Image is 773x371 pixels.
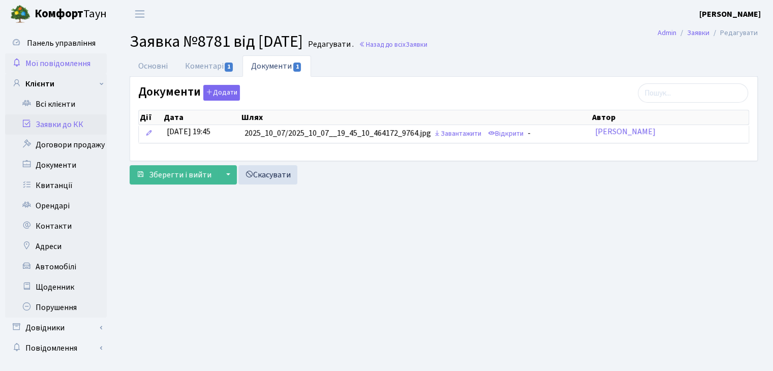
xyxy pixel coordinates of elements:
th: Дата [163,110,240,125]
span: Заявки [406,40,427,49]
a: Документи [242,55,311,77]
a: [PERSON_NAME] [699,8,761,20]
a: Панель управління [5,33,107,53]
span: Заявка №8781 від [DATE] [130,30,303,53]
a: Довідники [5,318,107,338]
a: Додати [201,83,240,101]
a: Всі клієнти [5,94,107,114]
a: Завантажити [431,126,484,142]
small: Редагувати . [306,40,354,49]
a: Контакти [5,216,107,236]
input: Пошук... [638,83,748,103]
a: Мої повідомлення [5,53,107,74]
a: Повідомлення [5,338,107,358]
a: Заявки до КК [5,114,107,135]
span: - [528,128,531,139]
span: Зберегти і вийти [149,169,211,180]
button: Зберегти і вийти [130,165,218,184]
a: Квитанції [5,175,107,196]
a: Відкрити [485,126,526,142]
th: Автор [591,110,749,125]
a: Документи [5,155,107,175]
span: Таун [35,6,107,23]
a: Коментарі [176,55,242,77]
th: Дії [139,110,163,125]
img: logo.png [10,4,30,24]
button: Документи [203,85,240,101]
a: Автомобілі [5,257,107,277]
nav: breadcrumb [642,22,773,44]
a: Admin [658,27,676,38]
b: Комфорт [35,6,83,22]
a: Скасувати [238,165,297,184]
span: Мої повідомлення [25,58,90,69]
a: [PERSON_NAME] [595,126,655,137]
b: [PERSON_NAME] [699,9,761,20]
span: [DATE] 19:45 [167,126,210,137]
a: Щоденник [5,277,107,297]
li: Редагувати [709,27,758,39]
td: 2025_10_07/2025_10_07__19_45_10_464172_9764.jpg [240,125,591,143]
span: 1 [225,63,233,72]
button: Переключити навігацію [127,6,152,22]
th: Шлях [240,110,591,125]
span: 1 [293,63,301,72]
a: Заявки [687,27,709,38]
a: Назад до всіхЗаявки [359,40,427,49]
a: Орендарі [5,196,107,216]
a: Порушення [5,297,107,318]
label: Документи [138,85,240,101]
a: Основні [130,55,176,77]
a: Клієнти [5,74,107,94]
span: Панель управління [27,38,96,49]
a: Договори продажу [5,135,107,155]
a: Адреси [5,236,107,257]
